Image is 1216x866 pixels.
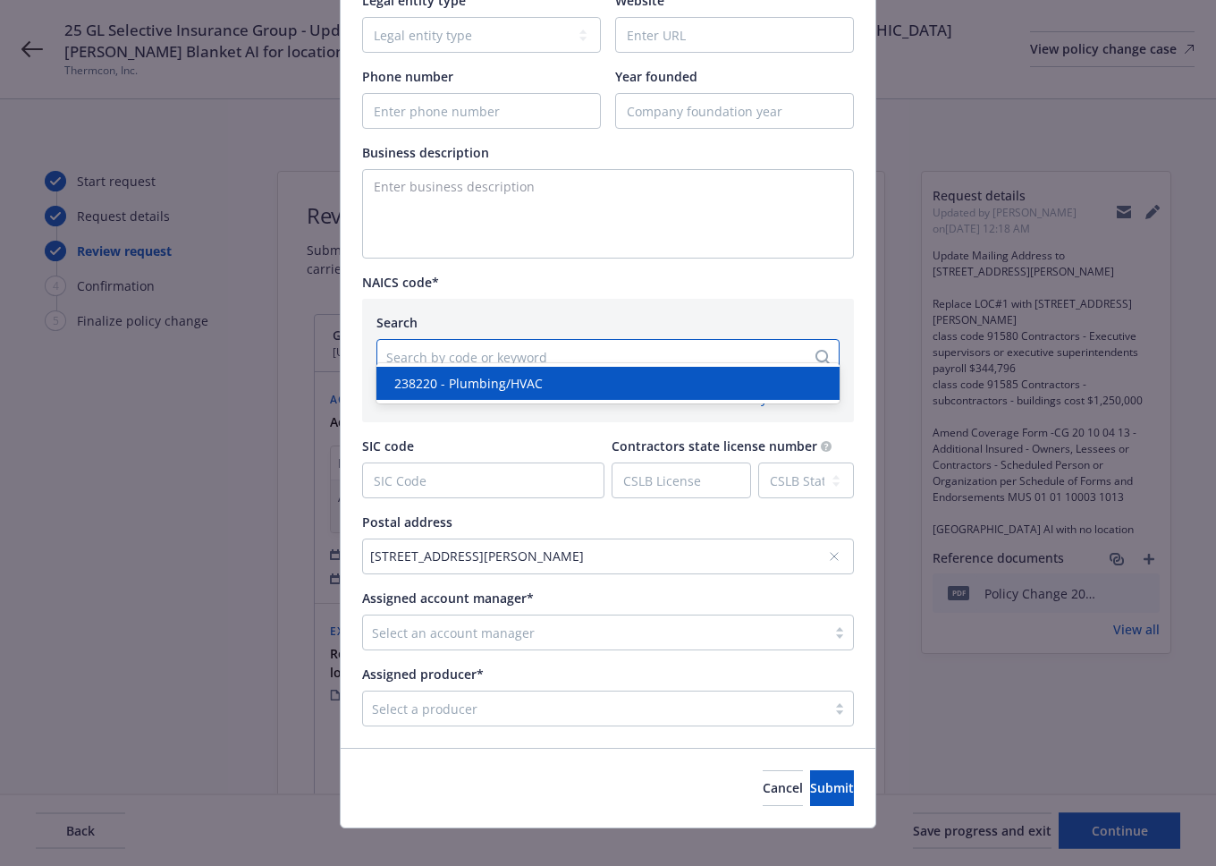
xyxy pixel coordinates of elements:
[362,590,534,607] span: Assigned account manager*
[394,374,543,393] span: 238220 - Plumbing/HVAC
[363,463,604,497] input: SIC Code
[810,779,854,796] span: Submit
[612,463,750,497] input: CSLB License
[362,144,489,161] span: Business description
[612,437,817,454] span: Contractors state license number
[616,94,853,128] input: Company foundation year
[616,18,853,52] input: Enter URL
[615,68,697,85] span: Year founded
[763,770,803,806] button: Cancel
[362,514,452,531] span: Postal address
[362,539,854,574] button: [STREET_ADDRESS][PERSON_NAME]
[362,68,453,85] span: Phone number
[810,770,854,806] button: Submit
[363,94,600,128] input: Enter phone number
[376,314,418,331] span: Search
[370,547,828,565] div: [STREET_ADDRESS][PERSON_NAME]
[763,779,803,796] span: Cancel
[362,274,439,291] span: NAICS code*
[362,437,414,454] span: SIC code
[362,666,484,683] span: Assigned producer*
[362,169,854,259] textarea: Enter business description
